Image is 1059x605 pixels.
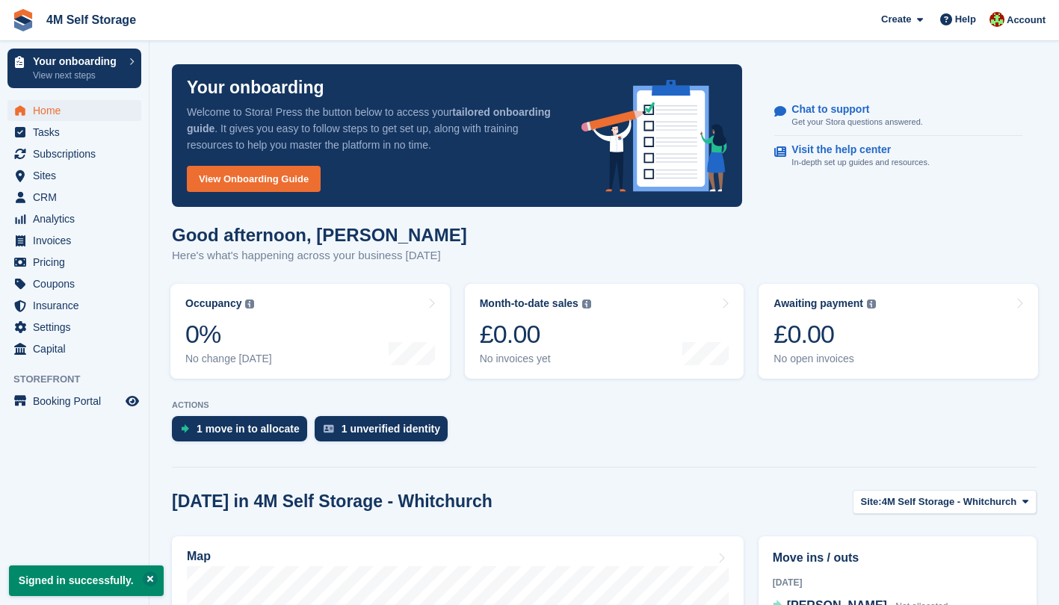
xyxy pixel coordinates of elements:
[881,12,911,27] span: Create
[172,416,315,449] a: 1 move in to allocate
[7,317,141,338] a: menu
[7,122,141,143] a: menu
[172,225,467,245] h1: Good afternoon, [PERSON_NAME]
[791,143,918,156] p: Visit the help center
[774,353,876,365] div: No open invoices
[773,549,1022,567] h2: Move ins / outs
[187,104,558,153] p: Welcome to Stora! Press the button below to access your . It gives you easy to follow steps to ge...
[759,284,1038,379] a: Awaiting payment £0.00 No open invoices
[480,319,591,350] div: £0.00
[9,565,164,596] p: Signed in successfully.
[774,136,1022,176] a: Visit the help center In-depth set up guides and resources.
[33,143,123,164] span: Subscriptions
[7,273,141,294] a: menu
[867,300,876,308] img: icon-info-grey-7440780725fd019a000dd9b08b2336e03edf1995a4989e88bcd33f0948082b44.svg
[7,165,141,186] a: menu
[33,69,122,82] p: View next steps
[480,353,591,365] div: No invoices yet
[245,300,254,308] img: icon-info-grey-7440780725fd019a000dd9b08b2336e03edf1995a4989e88bcd33f0948082b44.svg
[861,494,882,509] span: Site:
[791,116,922,128] p: Get your Stora questions answered.
[7,143,141,164] a: menu
[33,338,123,359] span: Capital
[33,252,123,273] span: Pricing
[7,295,141,316] a: menu
[13,372,149,387] span: Storefront
[185,297,241,310] div: Occupancy
[33,208,123,229] span: Analytics
[33,273,123,294] span: Coupons
[33,391,123,412] span: Booking Portal
[7,187,141,208] a: menu
[7,49,141,88] a: Your onboarding View next steps
[773,576,1022,589] div: [DATE]
[465,284,744,379] a: Month-to-date sales £0.00 No invoices yet
[7,208,141,229] a: menu
[40,7,142,32] a: 4M Self Storage
[791,156,930,169] p: In-depth set up guides and resources.
[7,338,141,359] a: menu
[187,166,321,192] a: View Onboarding Guide
[33,295,123,316] span: Insurance
[12,9,34,31] img: stora-icon-8386f47178a22dfd0bd8f6a31ec36ba5ce8667c1dd55bd0f319d3a0aa187defe.svg
[315,416,455,449] a: 1 unverified identity
[774,96,1022,137] a: Chat to support Get your Stora questions answered.
[989,12,1004,27] img: Steve Plant
[33,317,123,338] span: Settings
[955,12,976,27] span: Help
[7,252,141,273] a: menu
[123,392,141,410] a: Preview store
[187,79,324,96] p: Your onboarding
[480,297,578,310] div: Month-to-date sales
[853,490,1037,515] button: Site: 4M Self Storage - Whitchurch
[581,80,728,192] img: onboarding-info-6c161a55d2c0e0a8cae90662b2fe09162a5109e8cc188191df67fb4f79e88e88.svg
[33,100,123,121] span: Home
[172,491,493,512] h2: [DATE] in 4M Self Storage - Whitchurch
[582,300,591,308] img: icon-info-grey-7440780725fd019a000dd9b08b2336e03edf1995a4989e88bcd33f0948082b44.svg
[7,230,141,251] a: menu
[172,400,1037,410] p: ACTIONS
[791,103,910,116] p: Chat to support
[172,247,467,264] p: Here's what's happening across your business [DATE]
[33,56,122,66] p: Your onboarding
[197,423,300,435] div: 1 move in to allocate
[170,284,450,379] a: Occupancy 0% No change [DATE]
[342,423,440,435] div: 1 unverified identity
[185,353,272,365] div: No change [DATE]
[7,391,141,412] a: menu
[33,230,123,251] span: Invoices
[7,100,141,121] a: menu
[1007,13,1046,28] span: Account
[774,319,876,350] div: £0.00
[33,122,123,143] span: Tasks
[33,187,123,208] span: CRM
[882,494,1017,509] span: 4M Self Storage - Whitchurch
[324,424,334,433] img: verify_identity-adf6edd0f0f0b5bbfe63781bf79b02c33cf7c696d77639b501bdc392416b5a36.svg
[774,297,863,310] div: Awaiting payment
[187,550,211,563] h2: Map
[185,319,272,350] div: 0%
[33,165,123,186] span: Sites
[181,424,189,433] img: move_ins_to_allocate_icon-fdf77a2bb77ea45bf5b3d319d69a93e2d87916cf1d5bf7949dd705db3b84f3ca.svg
